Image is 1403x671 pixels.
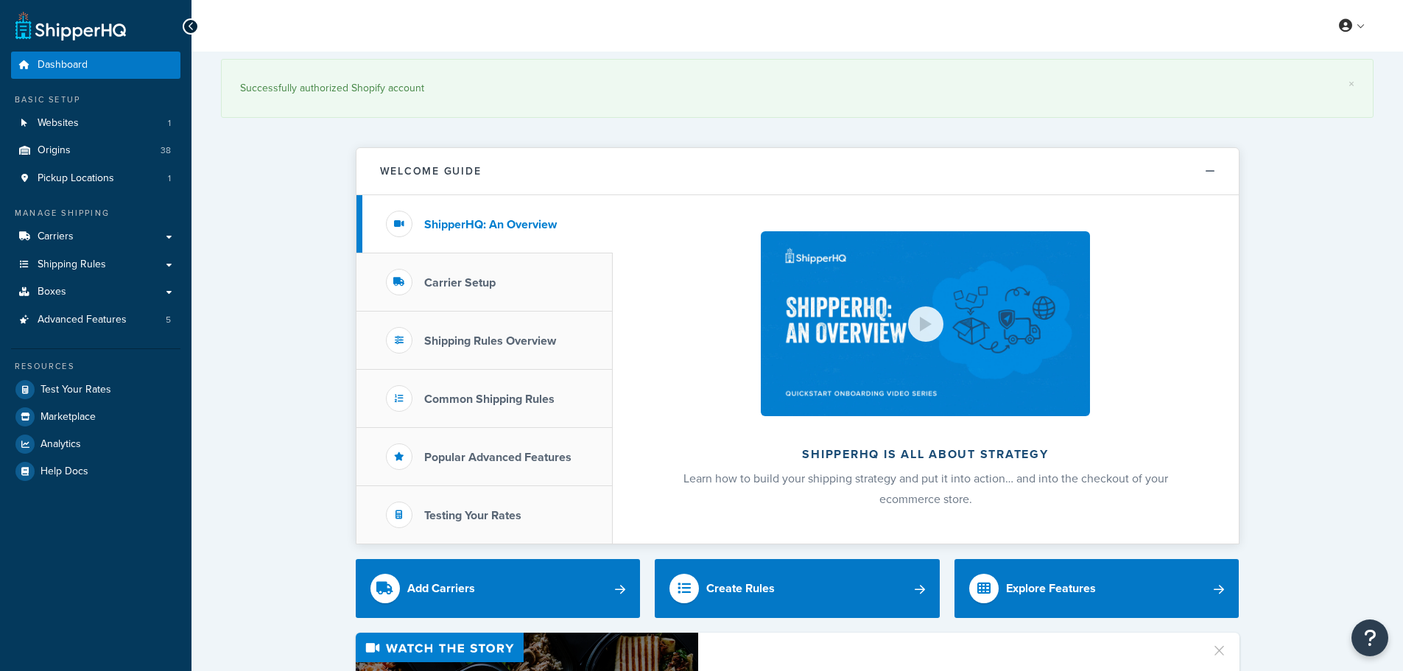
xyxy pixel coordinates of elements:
[380,166,482,177] h2: Welcome Guide
[1349,78,1354,90] a: ×
[11,110,180,137] a: Websites1
[954,559,1240,618] a: Explore Features
[38,144,71,157] span: Origins
[11,251,180,278] a: Shipping Rules
[11,431,180,457] a: Analytics
[11,52,180,79] a: Dashboard
[11,110,180,137] li: Websites
[38,172,114,185] span: Pickup Locations
[11,306,180,334] li: Advanced Features
[168,172,171,185] span: 1
[11,306,180,334] a: Advanced Features5
[38,286,66,298] span: Boxes
[11,376,180,403] a: Test Your Rates
[11,360,180,373] div: Resources
[41,438,81,451] span: Analytics
[11,137,180,164] a: Origins38
[166,314,171,326] span: 5
[11,165,180,192] li: Pickup Locations
[11,278,180,306] a: Boxes
[683,470,1168,507] span: Learn how to build your shipping strategy and put it into action… and into the checkout of your e...
[11,137,180,164] li: Origins
[240,78,1354,99] div: Successfully authorized Shopify account
[424,509,521,522] h3: Testing Your Rates
[11,165,180,192] a: Pickup Locations1
[38,231,74,243] span: Carriers
[168,117,171,130] span: 1
[11,404,180,430] a: Marketplace
[424,451,572,464] h3: Popular Advanced Features
[1351,619,1388,656] button: Open Resource Center
[161,144,171,157] span: 38
[424,393,555,406] h3: Common Shipping Rules
[41,466,88,478] span: Help Docs
[38,59,88,71] span: Dashboard
[706,578,775,599] div: Create Rules
[11,207,180,219] div: Manage Shipping
[655,559,940,618] a: Create Rules
[38,259,106,271] span: Shipping Rules
[356,148,1239,195] button: Welcome Guide
[407,578,475,599] div: Add Carriers
[424,218,557,231] h3: ShipperHQ: An Overview
[11,458,180,485] a: Help Docs
[11,94,180,106] div: Basic Setup
[38,314,127,326] span: Advanced Features
[11,223,180,250] a: Carriers
[424,334,556,348] h3: Shipping Rules Overview
[761,231,1089,416] img: ShipperHQ is all about strategy
[1006,578,1096,599] div: Explore Features
[41,411,96,424] span: Marketplace
[424,276,496,289] h3: Carrier Setup
[652,448,1200,461] h2: ShipperHQ is all about strategy
[41,384,111,396] span: Test Your Rates
[356,559,641,618] a: Add Carriers
[38,117,79,130] span: Websites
